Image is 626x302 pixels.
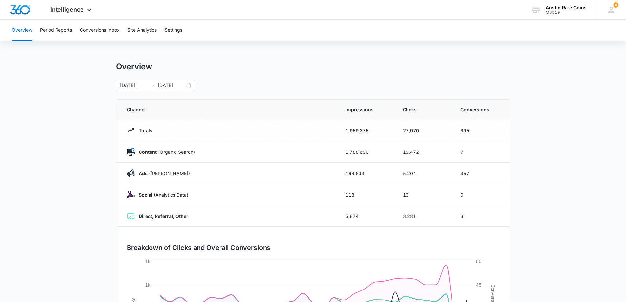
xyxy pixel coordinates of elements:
[139,192,152,197] strong: Social
[546,10,587,15] div: account id
[403,106,445,113] span: Clicks
[139,171,148,176] strong: Ads
[120,82,147,89] input: Start date
[12,20,32,41] button: Overview
[135,191,188,198] p: (Analytics Data)
[452,184,510,205] td: 0
[345,106,387,113] span: Impressions
[139,149,157,155] strong: Content
[395,163,452,184] td: 5,204
[165,20,182,41] button: Settings
[50,6,84,13] span: Intelligence
[139,213,188,219] strong: Direct, Referral, Other
[613,2,618,8] div: notifications count
[127,243,270,253] h3: Breakdown of Clicks and Overall Conversions
[127,106,330,113] span: Channel
[452,120,510,141] td: 395
[158,82,185,89] input: End date
[80,20,120,41] button: Conversions Inbox
[460,106,499,113] span: Conversions
[546,5,587,10] div: account name
[127,148,135,156] img: Content
[135,149,195,155] p: (Organic Search)
[337,141,395,163] td: 1,788,690
[127,191,135,198] img: Social
[128,20,157,41] button: Site Analytics
[476,258,482,264] tspan: 60
[116,62,152,72] h1: Overview
[337,184,395,205] td: 118
[40,20,72,41] button: Period Reports
[337,120,395,141] td: 1,959,375
[452,163,510,184] td: 357
[150,83,155,88] span: to
[135,170,190,177] p: ([PERSON_NAME])
[145,258,151,264] tspan: 1k
[337,205,395,227] td: 5,874
[452,205,510,227] td: 31
[337,163,395,184] td: 164,693
[395,141,452,163] td: 19,472
[395,120,452,141] td: 27,970
[395,205,452,227] td: 3,281
[613,2,618,8] span: 4
[145,282,151,288] tspan: 1k
[150,83,155,88] span: swap-right
[127,169,135,177] img: Ads
[395,184,452,205] td: 13
[476,282,482,288] tspan: 45
[135,127,152,134] p: Totals
[452,141,510,163] td: 7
